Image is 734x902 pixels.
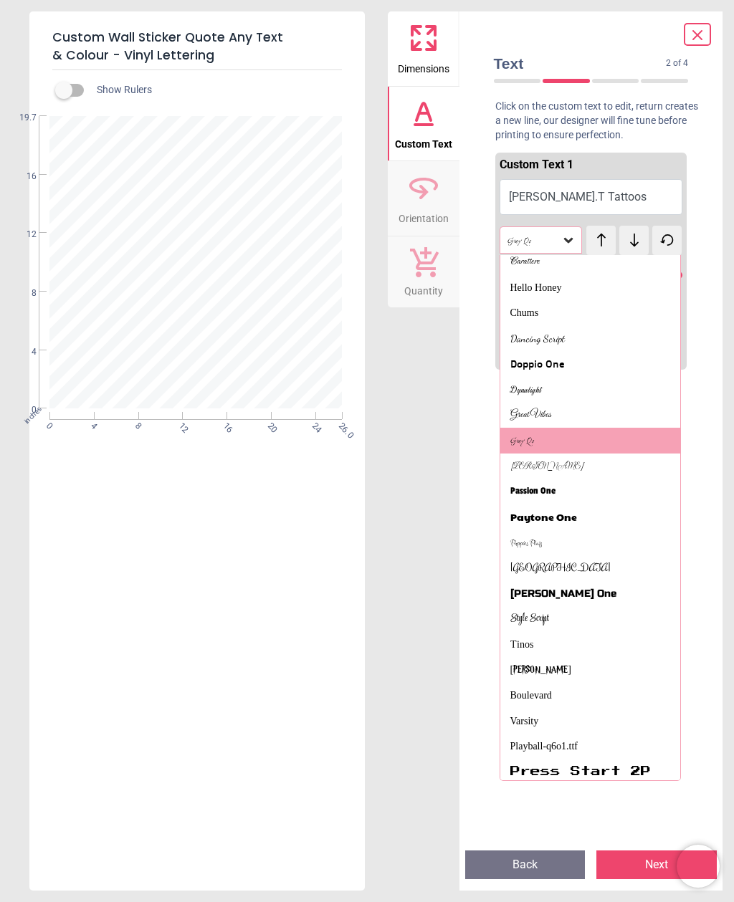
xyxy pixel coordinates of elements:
[465,850,586,879] button: Back
[510,536,542,550] div: Puppies Play
[510,612,549,626] div: Style Script
[510,459,583,474] div: [PERSON_NAME]
[482,100,700,142] p: Click on the custom text to edit, return creates a new line, our designer will fine tune before p...
[510,281,562,295] div: Hello Honey
[9,404,37,416] span: 0
[510,561,611,575] div: [GEOGRAPHIC_DATA]
[596,850,717,879] button: Next
[510,306,539,320] div: Chums
[52,23,342,70] h5: Custom Wall Sticker Quote Any Text & Colour - Vinyl Lettering
[510,484,556,499] div: Passion One
[500,158,573,171] span: Custom Text 1
[510,357,564,371] div: Doppio One
[388,236,459,308] button: Quantity
[398,55,449,77] span: Dimensions
[399,205,449,226] span: Orientation
[388,11,459,86] button: Dimensions
[9,287,37,299] span: 8
[500,179,683,215] button: [PERSON_NAME].T Tattoos
[9,171,37,183] span: 16
[9,112,37,124] span: 19.7
[510,255,540,269] div: Carattere
[510,714,539,729] div: Varsity
[395,130,452,152] span: Custom Text
[510,739,578,754] div: Playball-q6o1.ttf
[510,765,651,779] div: Press Start 2P
[510,587,616,601] div: [PERSON_NAME] One
[510,383,542,397] div: Dynalight
[510,638,533,652] div: Tinos
[494,53,667,74] span: Text
[506,234,562,246] div: Grey Qo
[677,845,720,888] iframe: Brevo live chat
[9,229,37,241] span: 12
[510,433,534,448] div: Grey Qo
[510,332,565,346] div: Dancing Script
[510,408,551,423] div: Great Vibes
[510,663,571,678] div: [PERSON_NAME]
[666,57,688,69] span: 2 of 4
[64,82,365,99] div: Show Rulers
[510,689,552,703] div: Boulevard
[388,161,459,236] button: Orientation
[510,510,577,524] div: Paytone One
[388,87,459,161] button: Custom Text
[9,346,37,358] span: 4
[404,277,443,299] span: Quantity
